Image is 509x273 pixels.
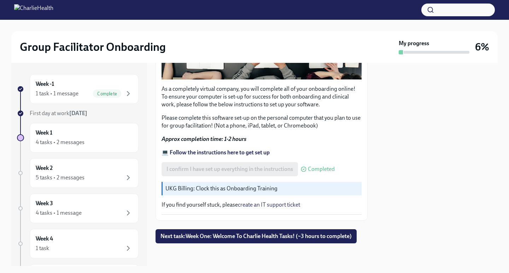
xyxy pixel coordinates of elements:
[162,114,362,130] p: Please complete this software set-up on the personal computer that you plan to use for group faci...
[399,40,429,47] strong: My progress
[36,174,84,182] div: 5 tasks • 2 messages
[36,138,84,146] div: 4 tasks • 2 messages
[17,109,139,117] a: First day at work[DATE]
[17,158,139,188] a: Week 25 tasks • 2 messages
[308,166,335,172] span: Completed
[36,164,53,172] h6: Week 2
[475,41,489,53] h3: 6%
[36,209,82,217] div: 4 tasks • 1 message
[162,136,246,142] strong: Approx completion time: 1-2 hours
[36,235,53,243] h6: Week 4
[165,185,359,192] p: UKG Billing: Clock this as Onboarding Training
[36,80,54,88] h6: Week -1
[36,244,49,252] div: 1 task
[14,4,53,16] img: CharlieHealth
[162,201,362,209] p: If you find yourself stuck, please
[69,110,87,117] strong: [DATE]
[160,233,352,240] span: Next task : Week One: Welcome To Charlie Health Tasks! (~3 hours to complete)
[30,110,87,117] span: First day at work
[162,85,362,108] p: As a completely virtual company, you will complete all of your onboarding online! To ensure your ...
[17,123,139,153] a: Week 14 tasks • 2 messages
[17,74,139,104] a: Week -11 task • 1 messageComplete
[20,40,166,54] h2: Group Facilitator Onboarding
[162,149,270,156] a: 💻 Follow the instructions here to get set up
[93,91,121,96] span: Complete
[17,229,139,259] a: Week 41 task
[36,90,78,97] div: 1 task • 1 message
[238,201,300,208] a: create an IT support ticket
[36,129,52,137] h6: Week 1
[36,200,53,207] h6: Week 3
[17,194,139,223] a: Week 34 tasks • 1 message
[156,229,357,243] button: Next task:Week One: Welcome To Charlie Health Tasks! (~3 hours to complete)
